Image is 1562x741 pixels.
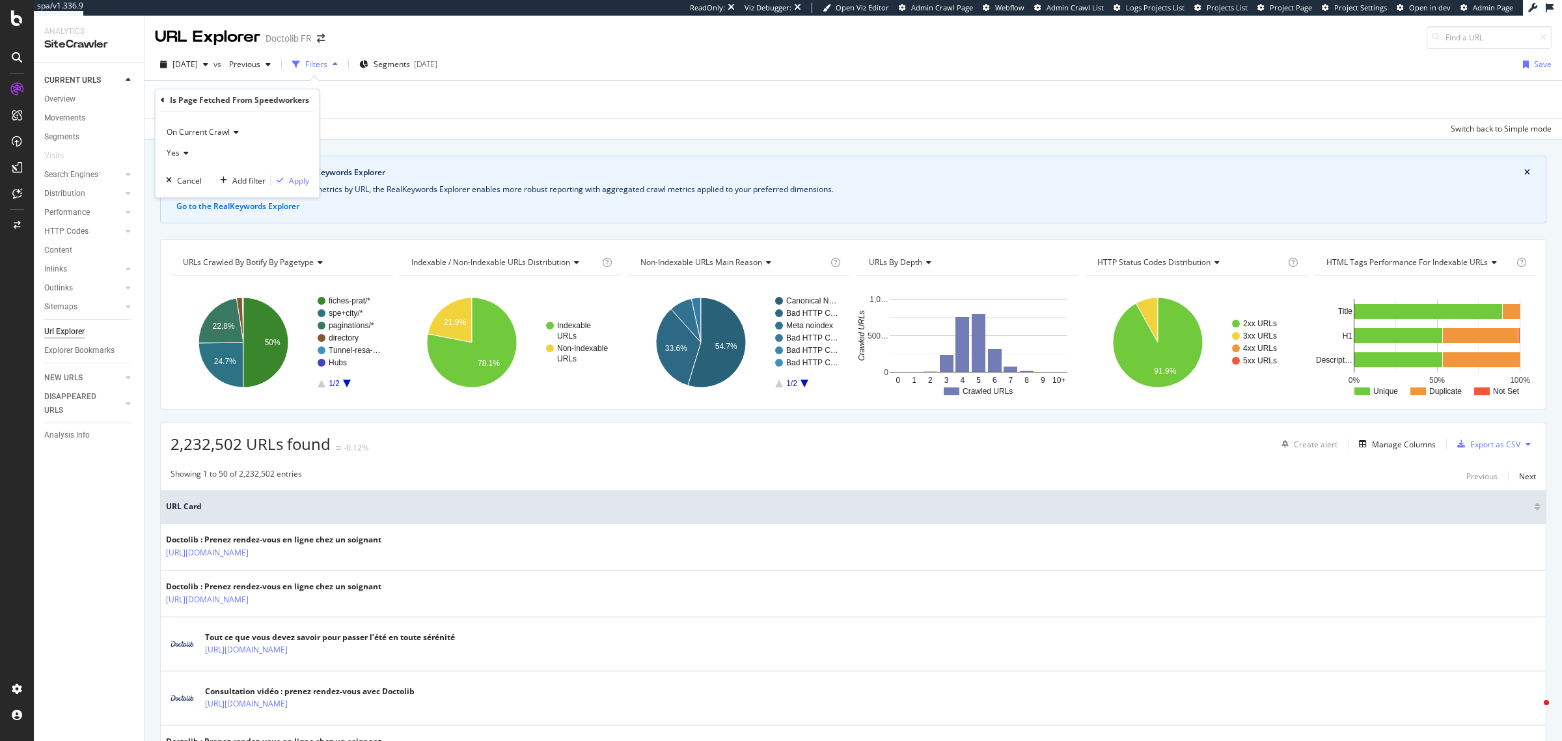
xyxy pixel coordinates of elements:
text: Duplicate [1429,387,1462,396]
button: Cancel [161,174,202,187]
text: Bad HTTP C… [786,346,838,355]
div: Overview [44,92,75,106]
text: 1/2 [786,379,797,388]
span: Open Viz Editor [836,3,889,12]
span: Previous [224,59,260,70]
div: Doctolib : Prenez rendez-vous en ligne chez un soignant [166,534,381,546]
div: NEW URLS [44,371,83,385]
div: Outlinks [44,281,73,295]
div: Is Page Fetched From Speedworkers [170,94,309,105]
button: Switch back to Simple mode [1446,119,1552,139]
span: vs [213,59,224,70]
text: 6 [993,376,997,385]
h4: Indexable / Non-Indexable URLs Distribution [409,252,599,273]
a: Inlinks [44,262,122,276]
button: Export as CSV [1452,434,1520,454]
span: HTTP Status Codes Distribution [1097,257,1211,268]
div: -0.12% [344,442,368,453]
text: Canonical N… [786,296,836,305]
button: Save [1518,54,1552,75]
text: 9 [1041,376,1045,385]
text: spe+city/* [329,309,363,318]
text: 4xx URLs [1243,344,1277,353]
text: Bad HTTP C… [786,333,838,343]
text: 3 [944,376,949,385]
div: Viz Debugger: [745,3,791,13]
svg: A chart. [1314,286,1536,399]
text: Unique [1373,387,1398,396]
a: Visits [44,149,77,163]
a: Overview [44,92,135,106]
text: 4 [960,376,965,385]
text: Not Set [1493,387,1520,396]
text: H1 [1342,331,1352,341]
text: 2 [928,376,933,385]
a: Segments [44,130,135,144]
text: Meta noindex [786,321,833,330]
div: Movements [44,111,85,125]
a: HTTP Codes [44,225,122,238]
svg: A chart. [856,286,1078,399]
span: HTML Tags Performance for Indexable URLs [1326,257,1488,268]
a: Content [44,244,135,257]
span: On Current Crawl [167,126,230,137]
text: 50% [265,338,281,347]
text: Non-Indexable [557,344,608,353]
div: HTTP Codes [44,225,89,238]
button: Previous [1466,468,1498,484]
div: Filters [305,59,327,70]
a: DISAPPEARED URLS [44,390,122,417]
a: Outlinks [44,281,122,295]
a: [URL][DOMAIN_NAME] [205,643,288,656]
iframe: Intercom live chat [1518,697,1549,728]
img: Equal [336,446,341,450]
text: Bad HTTP C… [786,358,838,367]
a: Performance [44,206,122,219]
div: Analytics [44,26,133,37]
svg: A chart. [399,286,621,399]
button: [DATE] [155,54,213,75]
span: Projects List [1207,3,1248,12]
text: 10+ [1052,376,1065,385]
text: Crawled URLs [963,387,1013,396]
h4: URLs Crawled By Botify By pagetype [180,252,381,273]
div: [DATE] [414,59,437,70]
button: Go to the RealKeywords Explorer [176,201,299,212]
button: Filters [287,54,343,75]
span: Indexable / Non-Indexable URLs distribution [411,257,570,268]
button: Previous [224,54,276,75]
button: Create alert [1276,434,1337,454]
div: Cancel [177,175,202,186]
div: Crawl metrics are now in the RealKeywords Explorer [189,167,1524,178]
div: Consultation vidéo : prenez rendez-vous avec Doctolib [205,686,415,697]
a: Sitemaps [44,300,122,314]
input: Find a URL [1427,26,1552,49]
a: Project Settings [1322,3,1387,13]
div: Inlinks [44,262,67,276]
text: 500… [868,331,888,341]
span: Open in dev [1409,3,1451,12]
a: [URL][DOMAIN_NAME] [166,546,249,559]
text: 21.9% [444,318,466,327]
button: Manage Columns [1354,436,1436,452]
div: SiteCrawler [44,37,133,52]
text: Descript… [1316,356,1352,365]
a: Explorer Bookmarks [44,344,135,357]
a: Distribution [44,187,122,201]
div: CURRENT URLS [44,74,101,87]
a: Open in dev [1397,3,1451,13]
a: NEW URLS [44,371,122,385]
a: Open Viz Editor [823,3,889,13]
text: 0 [896,376,901,385]
text: fiches-prat/* [329,296,370,305]
div: Create alert [1294,439,1337,450]
text: 2xx URLs [1243,319,1277,328]
div: Analysis Info [44,428,90,442]
div: Doctolib : Prenez rendez-vous en ligne chez un soignant [166,581,381,593]
text: 7 [1009,376,1013,385]
span: Project Settings [1334,3,1387,12]
text: 0 [884,368,888,377]
div: Performance [44,206,90,219]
